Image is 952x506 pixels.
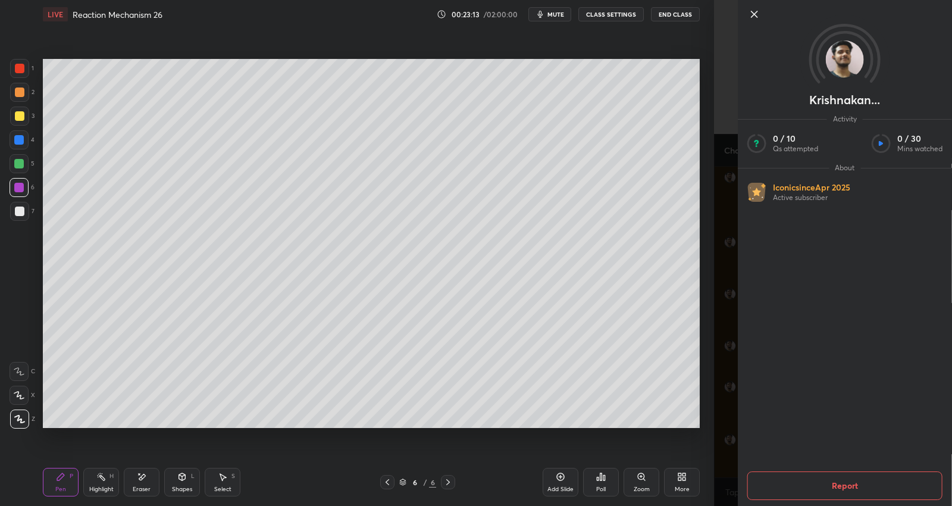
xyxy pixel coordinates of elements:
[10,130,35,149] div: 4
[10,154,35,173] div: 5
[133,486,151,492] div: Eraser
[10,202,35,221] div: 7
[675,486,690,492] div: More
[829,163,860,173] span: About
[10,362,35,381] div: C
[547,10,564,18] span: mute
[897,144,942,154] p: Mins watched
[773,182,850,193] p: Iconic since Apr 2025
[429,477,436,488] div: 6
[897,133,942,144] p: 0 / 30
[10,83,35,102] div: 2
[596,486,606,492] div: Poll
[747,471,942,500] button: Report
[191,473,195,479] div: L
[578,7,644,21] button: CLASS SETTINGS
[423,479,427,486] div: /
[528,7,571,21] button: mute
[231,473,235,479] div: S
[634,486,650,492] div: Zoom
[10,178,35,197] div: 6
[10,386,35,405] div: X
[10,410,35,429] div: Z
[809,95,880,105] p: Krishnakan...
[214,486,231,492] div: Select
[409,479,421,486] div: 6
[55,486,66,492] div: Pen
[172,486,192,492] div: Shapes
[773,193,850,202] p: Active subscriber
[43,7,68,21] div: LIVE
[73,9,162,20] h4: Reaction Mechanism 26
[89,486,114,492] div: Highlight
[109,473,114,479] div: H
[773,144,818,154] p: Qs attempted
[826,40,864,79] img: 1881b24753b541a89cf93938dacf6847.jpg
[651,7,700,21] button: End Class
[70,473,73,479] div: P
[10,59,34,78] div: 1
[773,133,818,144] p: 0 / 10
[547,486,574,492] div: Add Slide
[10,107,35,126] div: 3
[827,114,863,124] span: Activity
